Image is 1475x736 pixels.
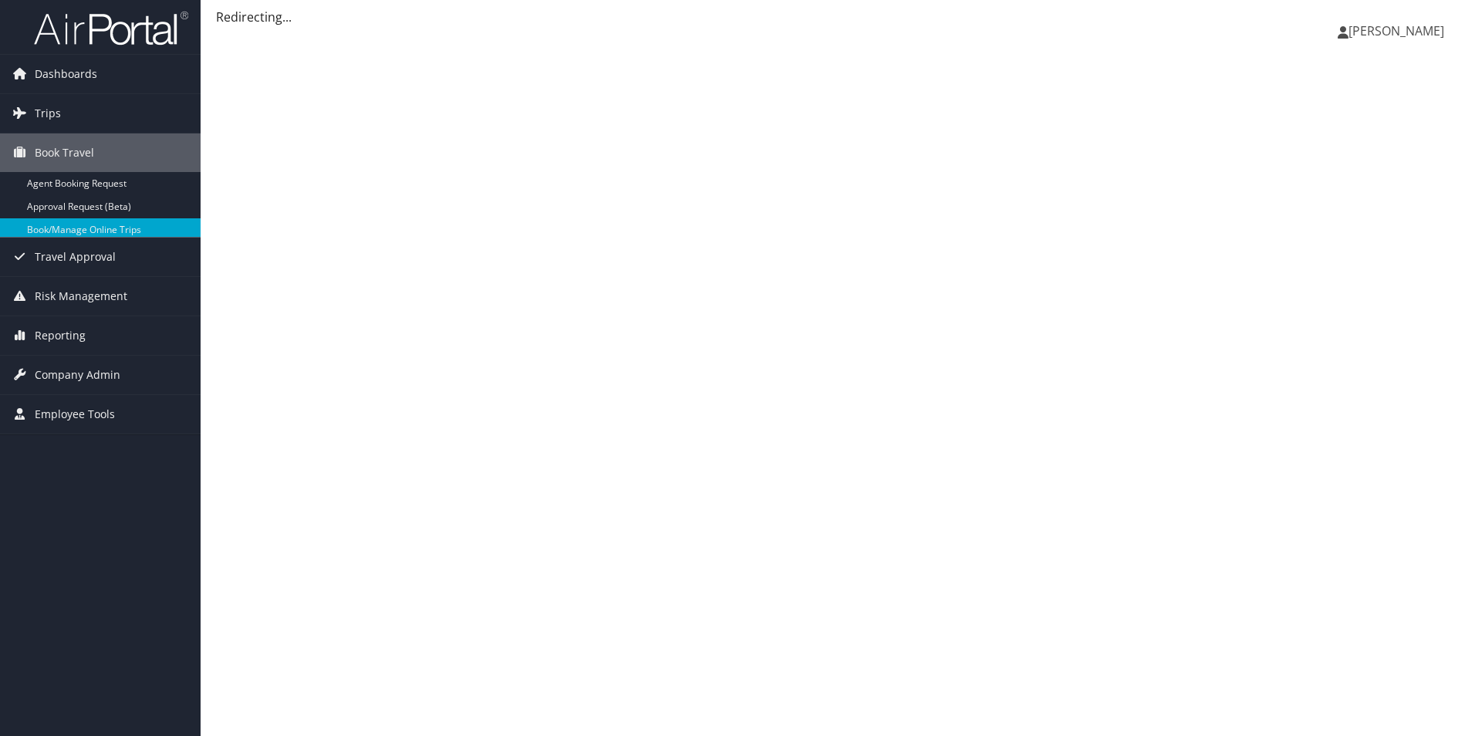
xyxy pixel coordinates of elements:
span: Dashboards [35,55,97,93]
span: [PERSON_NAME] [1348,22,1444,39]
span: Risk Management [35,277,127,316]
img: airportal-logo.png [34,10,188,46]
span: Book Travel [35,133,94,172]
span: Travel Approval [35,238,116,276]
div: Redirecting... [216,8,1460,26]
span: Company Admin [35,356,120,394]
span: Reporting [35,316,86,355]
span: Trips [35,94,61,133]
span: Employee Tools [35,395,115,434]
a: [PERSON_NAME] [1338,8,1460,54]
